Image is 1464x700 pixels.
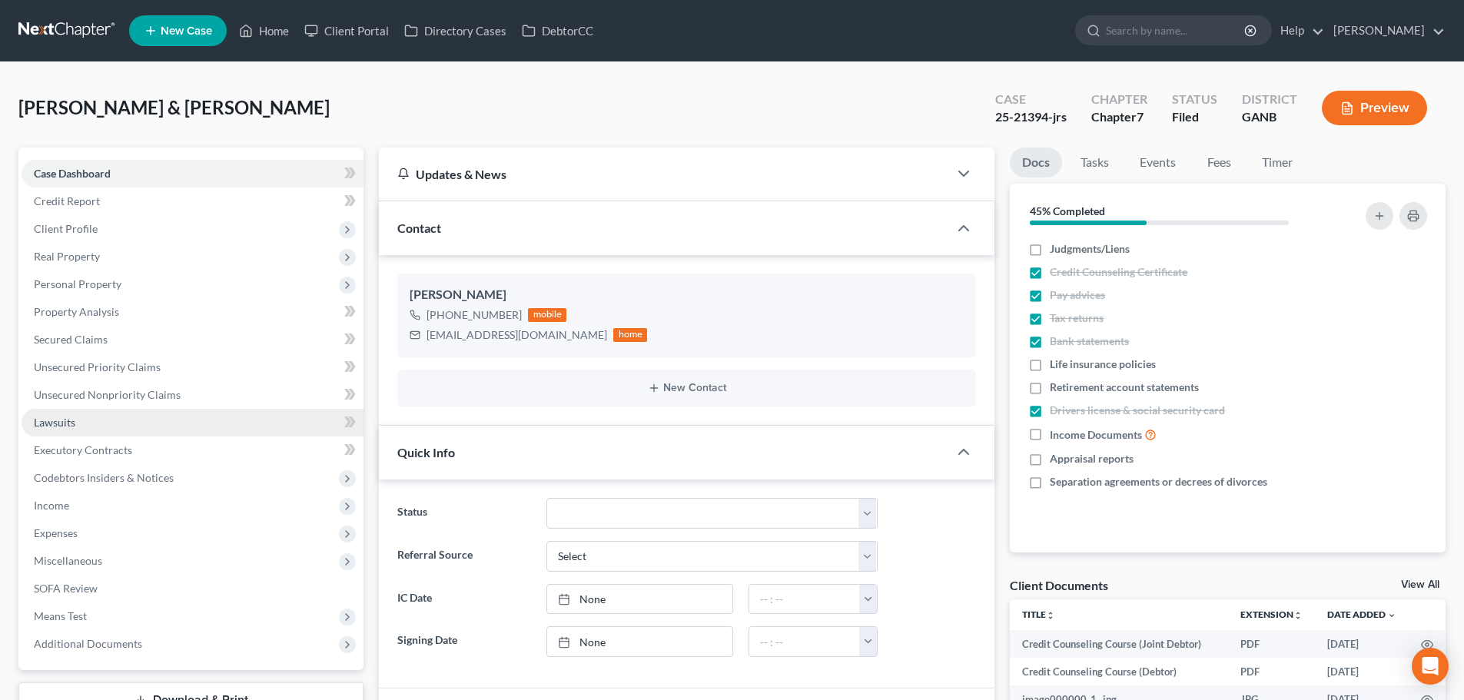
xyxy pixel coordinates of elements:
[22,409,364,436] a: Lawsuits
[231,17,297,45] a: Home
[1326,17,1445,45] a: [PERSON_NAME]
[1106,16,1247,45] input: Search by name...
[749,627,860,656] input: -- : --
[34,471,174,484] span: Codebtors Insiders & Notices
[1050,264,1187,280] span: Credit Counseling Certificate
[514,17,601,45] a: DebtorCC
[1228,630,1315,658] td: PDF
[22,436,364,464] a: Executory Contracts
[397,445,455,459] span: Quick Info
[34,416,75,429] span: Lawsuits
[34,499,69,512] span: Income
[390,541,538,572] label: Referral Source
[1091,108,1147,126] div: Chapter
[613,328,647,342] div: home
[1250,148,1305,177] a: Timer
[22,353,364,381] a: Unsecured Priority Claims
[34,637,142,650] span: Additional Documents
[1010,658,1228,685] td: Credit Counseling Course (Debtor)
[1050,241,1130,257] span: Judgments/Liens
[34,250,100,263] span: Real Property
[1050,287,1105,303] span: Pay advices
[995,91,1067,108] div: Case
[34,333,108,346] span: Secured Claims
[34,194,100,207] span: Credit Report
[1030,204,1105,217] strong: 45% Completed
[1010,148,1062,177] a: Docs
[390,498,538,529] label: Status
[749,585,860,614] input: -- : --
[1172,108,1217,126] div: Filed
[1050,380,1199,395] span: Retirement account statements
[1327,609,1396,620] a: Date Added expand_more
[34,360,161,373] span: Unsecured Priority Claims
[22,575,364,602] a: SOFA Review
[34,443,132,456] span: Executory Contracts
[1242,91,1297,108] div: District
[297,17,397,45] a: Client Portal
[1293,611,1303,620] i: unfold_more
[1172,91,1217,108] div: Status
[1050,403,1225,418] span: Drivers license & social security card
[1091,91,1147,108] div: Chapter
[1387,611,1396,620] i: expand_more
[34,526,78,539] span: Expenses
[1010,577,1108,593] div: Client Documents
[547,627,732,656] a: None
[22,298,364,326] a: Property Analysis
[1273,17,1324,45] a: Help
[1022,609,1055,620] a: Titleunfold_more
[1240,609,1303,620] a: Extensionunfold_more
[1412,648,1449,685] div: Open Intercom Messenger
[390,584,538,615] label: IC Date
[18,96,330,118] span: [PERSON_NAME] & [PERSON_NAME]
[34,609,87,622] span: Means Test
[410,286,964,304] div: [PERSON_NAME]
[427,327,607,343] div: [EMAIL_ADDRESS][DOMAIN_NAME]
[1401,579,1439,590] a: View All
[1046,611,1055,620] i: unfold_more
[1068,148,1121,177] a: Tasks
[1137,109,1144,124] span: 7
[390,626,538,657] label: Signing Date
[22,160,364,187] a: Case Dashboard
[34,167,111,180] span: Case Dashboard
[34,582,98,595] span: SOFA Review
[34,222,98,235] span: Client Profile
[410,382,964,394] button: New Contact
[22,381,364,409] a: Unsecured Nonpriority Claims
[528,308,566,322] div: mobile
[547,585,732,614] a: None
[1242,108,1297,126] div: GANB
[34,388,181,401] span: Unsecured Nonpriority Claims
[1228,658,1315,685] td: PDF
[1127,148,1188,177] a: Events
[22,187,364,215] a: Credit Report
[1050,474,1267,489] span: Separation agreements or decrees of divorces
[995,108,1067,126] div: 25-21394-jrs
[1315,658,1409,685] td: [DATE]
[22,326,364,353] a: Secured Claims
[1315,630,1409,658] td: [DATE]
[397,221,441,235] span: Contact
[1194,148,1243,177] a: Fees
[1322,91,1427,125] button: Preview
[34,305,119,318] span: Property Analysis
[1050,451,1134,466] span: Appraisal reports
[1050,310,1104,326] span: Tax returns
[1050,427,1142,443] span: Income Documents
[1050,357,1156,372] span: Life insurance policies
[1050,333,1129,349] span: Bank statements
[161,25,212,37] span: New Case
[397,166,930,182] div: Updates & News
[1010,630,1228,658] td: Credit Counseling Course (Joint Debtor)
[34,554,102,567] span: Miscellaneous
[427,307,522,323] div: [PHONE_NUMBER]
[397,17,514,45] a: Directory Cases
[34,277,121,290] span: Personal Property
